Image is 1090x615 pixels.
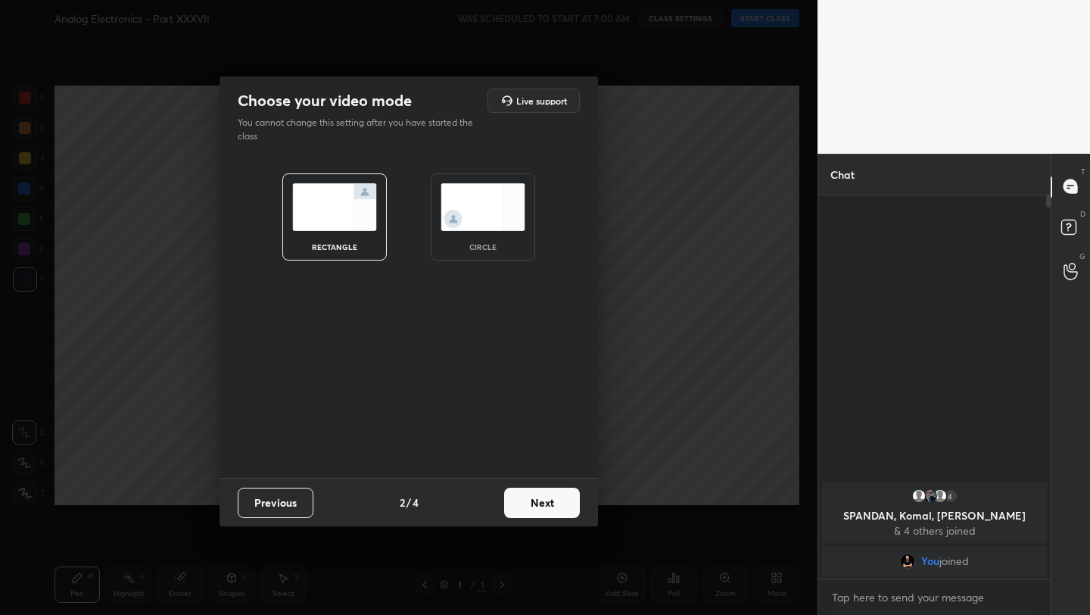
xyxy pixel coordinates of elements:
img: default.png [933,489,948,504]
img: normalScreenIcon.ae25ed63.svg [292,183,377,231]
img: default.png [911,489,926,504]
p: Chat [818,155,867,195]
button: Previous [238,488,313,518]
p: G [1079,251,1085,262]
img: cbb548a53d6b439eb8cd972cf0cbd576.jpg [922,489,937,504]
span: You [921,555,939,567]
img: ae2dc78aa7324196b3024b1bd2b41d2d.jpg [900,554,915,569]
img: circleScreenIcon.acc0effb.svg [441,183,525,231]
div: rectangle [304,243,365,251]
h4: 4 [413,495,419,510]
button: Next [504,488,580,518]
h2: Choose your video mode [238,91,412,111]
p: SPANDAN, Komal, [PERSON_NAME] [831,510,1038,522]
p: You cannot change this setting after you have started the class [238,116,483,143]
div: circle [453,243,513,251]
div: grid [818,479,1051,579]
h4: / [406,495,411,510]
span: joined [939,555,969,567]
h4: 2 [400,495,405,510]
p: & 4 others joined [831,525,1038,537]
h5: Live support [516,96,567,105]
div: 4 [943,489,958,504]
p: D [1080,208,1085,220]
p: T [1081,166,1085,177]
